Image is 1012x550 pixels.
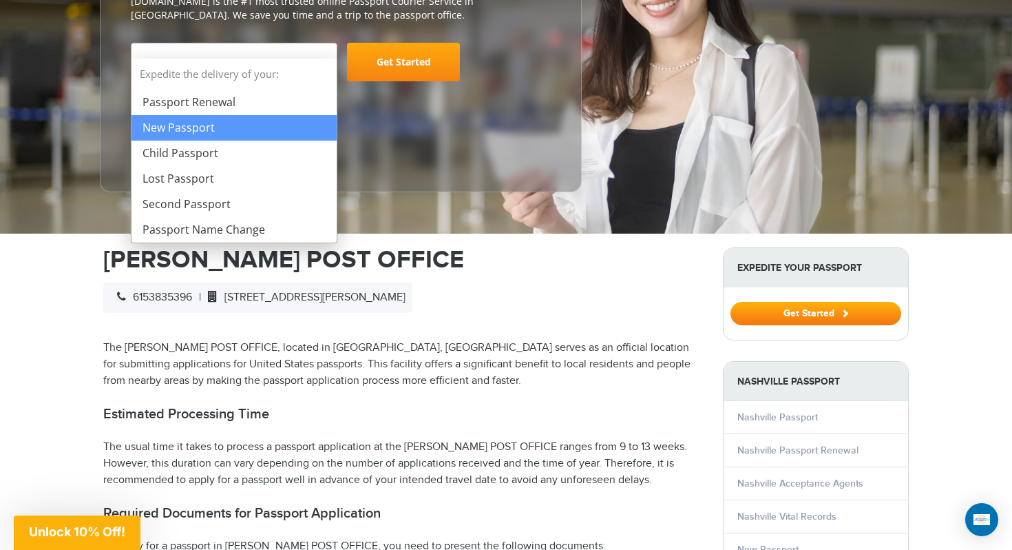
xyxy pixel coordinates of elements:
[737,511,836,522] a: Nashville Vital Records
[737,445,858,456] a: Nashville Passport Renewal
[724,362,908,401] strong: Nashville Passport
[131,43,337,81] span: Select Your Service
[730,302,901,325] button: Get Started
[131,192,337,217] li: Second Passport
[103,247,702,272] h1: [PERSON_NAME] POST OFFICE
[103,340,702,389] p: The [PERSON_NAME] POST OFFICE, located in [GEOGRAPHIC_DATA], [GEOGRAPHIC_DATA] serves as an offic...
[131,59,337,90] strong: Expedite the delivery of your:
[131,115,337,141] li: New Passport
[131,59,337,243] li: Expedite the delivery of your:
[131,166,337,192] li: Lost Passport
[110,291,192,304] span: 6153835396
[142,48,323,87] span: Select Your Service
[131,88,551,102] span: Starting at $199 + government fees
[142,55,252,71] span: Select Your Service
[103,406,702,422] h2: Estimated Processing Time
[103,505,702,522] h2: Required Documents for Passport Application
[29,524,125,539] span: Unlock 10% Off!
[347,43,460,81] a: Get Started
[730,307,901,318] a: Get Started
[14,516,140,550] div: Unlock 10% Off!
[724,248,908,287] strong: Expedite Your Passport
[737,411,818,423] a: Nashville Passport
[131,141,337,166] li: Child Passport
[965,503,998,536] div: Open Intercom Messenger
[103,283,412,313] div: |
[103,439,702,489] p: The usual time it takes to process a passport application at the [PERSON_NAME] POST OFFICE ranges...
[131,217,337,243] li: Passport Name Change
[737,478,863,489] a: Nashville Acceptance Agents
[201,291,405,304] span: [STREET_ADDRESS][PERSON_NAME]
[131,90,337,115] li: Passport Renewal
